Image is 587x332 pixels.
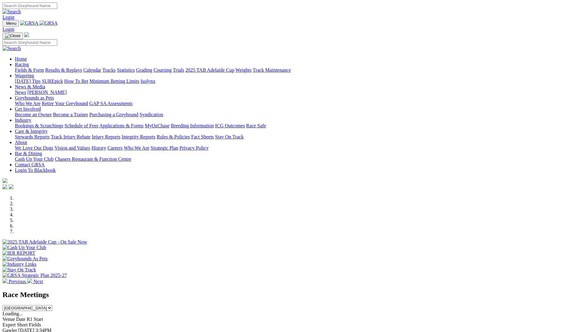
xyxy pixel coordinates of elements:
a: Contact GRSA [15,162,45,167]
img: IER REPORT [2,250,35,256]
h2: Race Meetings [2,291,585,299]
img: GRSA [20,20,38,26]
a: Syndication [140,112,163,117]
a: Stewards Reports [15,134,50,139]
a: Fields & Form [15,67,44,73]
a: Chasers Restaurant & Function Centre [55,156,131,162]
img: chevron-right-pager-white.svg [27,278,32,283]
a: Stay On Track [215,134,244,139]
a: Industry [15,117,31,123]
a: Bookings & Scratchings [15,123,63,128]
div: Care & Integrity [15,134,585,140]
img: chevron-left-pager-white.svg [2,278,7,283]
img: GRSA [40,20,58,26]
a: Grading [136,67,152,73]
a: SUREpick [42,79,63,84]
a: Get Involved [15,106,41,112]
div: Industry [15,123,585,129]
img: Close [5,33,20,38]
div: About [15,145,585,151]
a: Become an Owner [15,112,52,117]
img: Search [2,9,21,15]
a: Retire Your Greyhound [42,101,88,106]
a: Schedule of Fees [64,123,98,128]
img: Industry Links [2,262,37,267]
a: Greyhounds as Pets [15,95,54,100]
a: About [15,140,27,145]
button: Toggle navigation [2,20,19,27]
a: Injury Reports [92,134,120,139]
span: R1 Start [27,317,43,322]
a: Minimum Betting Limits [89,79,139,84]
a: Race Safe [246,123,266,128]
a: Care & Integrity [15,129,48,134]
img: logo-grsa-white.png [2,178,7,183]
a: GAP SA Assessments [89,101,133,106]
a: Track Injury Rebate [51,134,90,139]
img: Search [2,46,21,51]
input: Search [2,39,57,46]
a: 2025 TAB Adelaide Cup [185,67,234,73]
a: Privacy Policy [179,145,209,151]
img: twitter.svg [9,184,14,189]
a: Isolynx [140,79,155,84]
img: 2025 TAB Adelaide Cup - On Sale Now [2,239,87,245]
a: Rules & Policies [157,134,190,139]
div: News & Media [15,90,585,95]
img: Cash Up Your Club [2,245,46,250]
a: Weights [235,67,252,73]
a: Who We Are [15,101,41,106]
a: Who We Are [124,145,149,151]
a: News & Media [15,84,45,89]
a: Wagering [15,73,34,78]
a: Previous [2,279,27,284]
a: Applications & Forms [99,123,144,128]
span: Menu [6,21,16,26]
button: Toggle navigation [2,32,23,39]
img: GRSA Strategic Plan 2025-27 [2,273,67,278]
span: Expert [2,322,16,327]
a: We Love Our Dogs [15,145,53,151]
div: Get Involved [15,112,585,117]
div: Bar & Dining [15,156,585,162]
span: Venue [2,317,15,322]
a: News [15,90,26,95]
a: [DATE] Tips [15,79,41,84]
a: Tracks [102,67,116,73]
span: Loading... [2,311,23,316]
img: logo-grsa-white.png [24,32,29,37]
a: Coursing [153,67,172,73]
a: Racing [15,62,29,67]
a: Statistics [117,67,135,73]
a: Fact Sheets [191,134,214,139]
a: How To Bet [64,79,88,84]
span: Next [33,279,43,284]
a: Results & Replays [45,67,82,73]
a: Integrity Reports [122,134,155,139]
a: Bar & Dining [15,151,42,156]
a: Calendar [83,67,101,73]
img: facebook.svg [2,184,7,189]
a: MyOzChase [145,123,170,128]
a: Breeding Information [171,123,214,128]
span: Short [17,322,28,327]
span: Previous [9,279,26,284]
img: Greyhounds As Pets [2,256,48,262]
a: Login [2,15,14,20]
a: Careers [107,145,123,151]
a: Next [27,279,43,284]
a: Cash Up Your Club [15,156,54,162]
a: Purchasing a Greyhound [89,112,138,117]
a: ICG Outcomes [215,123,245,128]
div: Racing [15,67,585,73]
a: [PERSON_NAME] [27,90,67,95]
a: Login To Blackbook [15,168,56,173]
a: History [91,145,106,151]
a: Trials [173,67,184,73]
input: Search [2,2,57,9]
div: Wagering [15,79,585,84]
a: Track Maintenance [253,67,291,73]
a: Vision and Values [54,145,90,151]
img: Stay On Track [2,267,36,273]
a: Strategic Plan [151,145,178,151]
